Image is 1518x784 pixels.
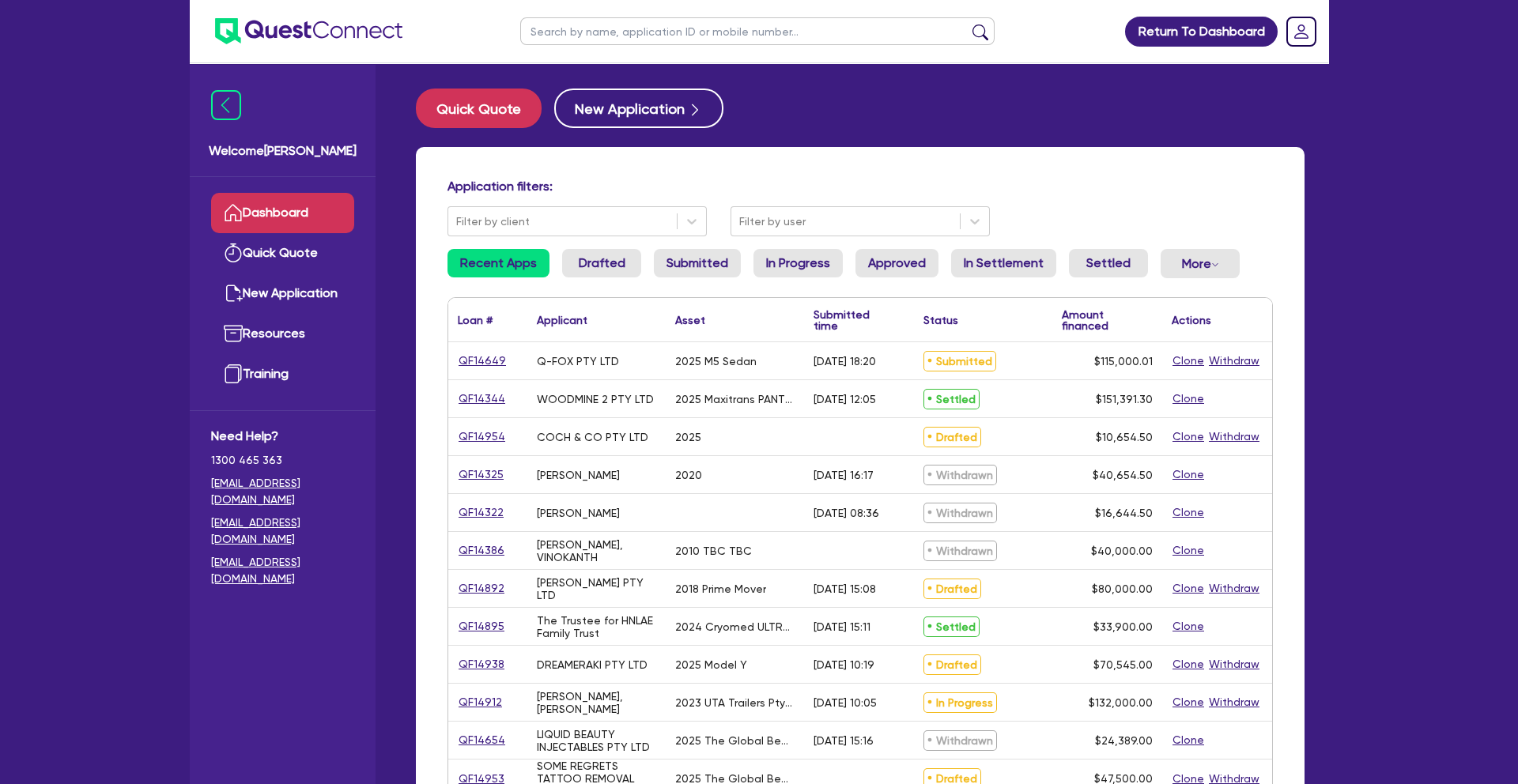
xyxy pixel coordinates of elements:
[1172,731,1205,749] button: Clone
[211,273,354,314] a: New Application
[416,89,554,128] a: Quick Quote
[814,582,876,595] div: [DATE] 15:08
[923,541,997,561] span: Withdrawn
[923,616,980,637] span: Settled
[458,503,504,522] a: QF14322
[1208,428,1260,446] button: Withdraw
[537,355,619,367] div: Q-FOX PTY LTD
[654,249,741,277] a: Submitted
[1172,465,1205,484] button: Clone
[1096,393,1153,405] span: $151,391.30
[1281,11,1322,52] a: Dropdown toggle
[537,393,654,405] div: WOODMINE 2 PTY LTD
[1208,352,1260,370] button: Withdraw
[675,315,705,326] div: Asset
[1093,658,1153,671] span: $70,545.00
[1089,696,1153,709] span: $132,000.00
[1093,469,1153,481] span: $40,654.50
[211,90,241,120] img: icon-menu-close
[1208,693,1260,711] button: Withdraw
[923,315,958,326] div: Status
[675,696,795,709] div: 2023 UTA Trailers Pty Ltd [PERSON_NAME] Float Trailer
[675,620,795,633] div: 2024 Cryomed ULTRAFORMER III System UF3
[923,654,981,675] span: Drafted
[675,355,757,367] div: 2025 M5 Sedan
[211,427,354,446] span: Need Help?
[675,582,766,595] div: 2018 Prime Mover
[537,469,620,481] div: [PERSON_NAME]
[814,309,890,331] div: Submitted time
[1172,390,1205,408] button: Clone
[923,351,996,371] span: Submitted
[537,507,620,519] div: [PERSON_NAME]
[1172,579,1205,597] button: Clone
[562,249,641,277] a: Drafted
[458,655,505,673] a: QF14938
[855,249,938,277] a: Approved
[1172,693,1205,711] button: Clone
[923,427,981,447] span: Drafted
[224,364,243,383] img: training
[814,734,874,747] div: [DATE] 15:16
[1172,315,1211,326] div: Actions
[1208,579,1260,597] button: Withdraw
[1172,617,1205,635] button: Clone
[458,731,506,749] a: QF14654
[1125,17,1278,47] a: Return To Dashboard
[923,730,997,751] span: Withdrawn
[1172,655,1205,673] button: Clone
[458,352,507,370] a: QF14649
[447,179,1273,194] h4: Application filters:
[1096,431,1153,443] span: $10,654.50
[814,393,876,405] div: [DATE] 12:05
[753,249,843,277] a: In Progress
[1062,309,1153,331] div: Amount financed
[520,17,995,45] input: Search by name, application ID or mobile number...
[224,284,243,303] img: new-application
[1093,620,1153,633] span: $33,900.00
[1091,545,1153,557] span: $40,000.00
[951,249,1056,277] a: In Settlement
[416,89,542,128] button: Quick Quote
[211,475,354,508] a: [EMAIL_ADDRESS][DOMAIN_NAME]
[1208,655,1260,673] button: Withdraw
[923,465,997,485] span: Withdrawn
[675,545,752,557] div: 2010 TBC TBC
[675,734,795,747] div: 2025 The Global Beauty Group MediLUX
[458,579,505,597] a: QF14892
[1172,541,1205,560] button: Clone
[1161,249,1240,278] button: Dropdown toggle
[1092,582,1153,595] span: $80,000.00
[675,469,702,481] div: 2020
[537,614,656,639] div: The Trustee for HNLAE Family Trust
[211,233,354,273] a: Quick Quote
[1095,507,1153,519] span: $16,644.50
[537,315,587,326] div: Applicant
[923,389,980,409] span: Settled
[1172,503,1205,522] button: Clone
[447,249,549,277] a: Recent Apps
[211,193,354,233] a: Dashboard
[537,576,656,601] div: [PERSON_NAME] PTY LTD
[675,431,701,443] div: 2025
[537,690,656,715] div: [PERSON_NAME], [PERSON_NAME]
[458,693,503,711] a: QF14912
[458,390,506,408] a: QF14344
[923,579,981,599] span: Drafted
[814,469,874,481] div: [DATE] 16:17
[224,324,243,343] img: resources
[923,692,997,713] span: In Progress
[814,658,874,671] div: [DATE] 10:19
[458,315,493,326] div: Loan #
[1172,428,1205,446] button: Clone
[814,507,879,519] div: [DATE] 08:36
[209,141,357,160] span: Welcome [PERSON_NAME]
[537,538,656,563] div: [PERSON_NAME], VINOKANTH
[1172,352,1205,370] button: Clone
[814,696,877,709] div: [DATE] 10:05
[1069,249,1148,277] a: Settled
[458,541,505,560] a: QF14386
[458,428,506,446] a: QF14954
[1095,734,1153,747] span: $24,389.00
[814,355,876,367] div: [DATE] 18:20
